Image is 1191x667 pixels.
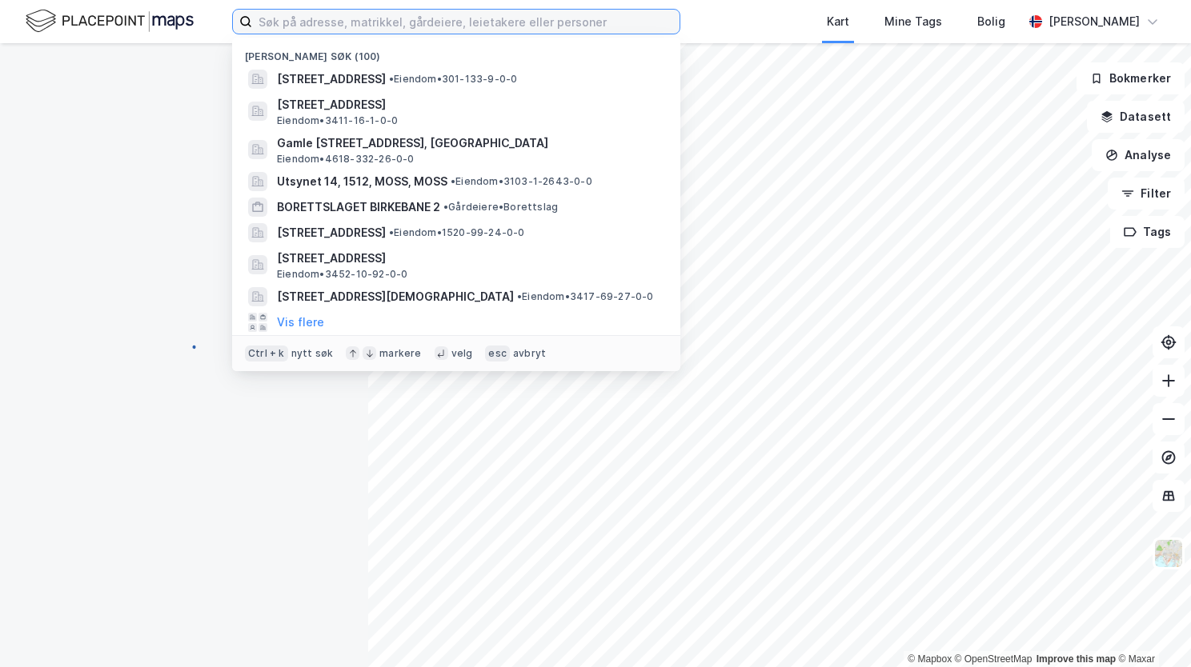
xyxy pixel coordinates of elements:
[517,290,654,303] span: Eiendom • 3417-69-27-0-0
[277,223,386,242] span: [STREET_ADDRESS]
[1108,178,1185,210] button: Filter
[277,198,440,217] span: BORETTSLAGET BIRKEBANE 2
[1111,590,1191,667] iframe: Chat Widget
[1049,12,1140,31] div: [PERSON_NAME]
[277,70,386,89] span: [STREET_ADDRESS]
[277,268,407,281] span: Eiendom • 3452-10-92-0-0
[485,345,510,361] div: esc
[884,12,942,31] div: Mine Tags
[389,73,517,86] span: Eiendom • 301-133-9-0-0
[291,347,334,360] div: nytt søk
[827,12,849,31] div: Kart
[379,347,421,360] div: markere
[443,201,558,214] span: Gårdeiere • Borettslag
[389,73,394,85] span: •
[1153,538,1184,569] img: Z
[389,226,394,238] span: •
[245,345,288,361] div: Ctrl + k
[517,290,522,302] span: •
[977,12,1005,31] div: Bolig
[1037,653,1116,665] a: Improve this map
[277,95,661,114] span: [STREET_ADDRESS]
[277,313,324,332] button: Vis flere
[277,287,514,306] span: [STREET_ADDRESS][DEMOGRAPHIC_DATA]
[451,175,592,188] span: Eiendom • 3103-1-2643-0-0
[1092,139,1185,171] button: Analyse
[277,249,661,268] span: [STREET_ADDRESS]
[1077,62,1185,94] button: Bokmerker
[1087,101,1185,133] button: Datasett
[277,134,661,153] span: Gamle [STREET_ADDRESS], [GEOGRAPHIC_DATA]
[451,175,455,187] span: •
[252,10,680,34] input: Søk på adresse, matrikkel, gårdeiere, leietakere eller personer
[443,201,448,213] span: •
[171,333,197,358] img: spinner.a6d8c91a73a9ac5275cf975e30b51cfb.svg
[232,38,680,66] div: [PERSON_NAME] søk (100)
[277,114,398,127] span: Eiendom • 3411-16-1-0-0
[1110,216,1185,248] button: Tags
[955,653,1033,665] a: OpenStreetMap
[451,347,473,360] div: velg
[277,153,415,166] span: Eiendom • 4618-332-26-0-0
[26,7,194,35] img: logo.f888ab2527a4732fd821a326f86c7f29.svg
[389,226,525,239] span: Eiendom • 1520-99-24-0-0
[908,653,952,665] a: Mapbox
[513,347,546,360] div: avbryt
[277,172,447,191] span: Utsynet 14, 1512, MOSS, MOSS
